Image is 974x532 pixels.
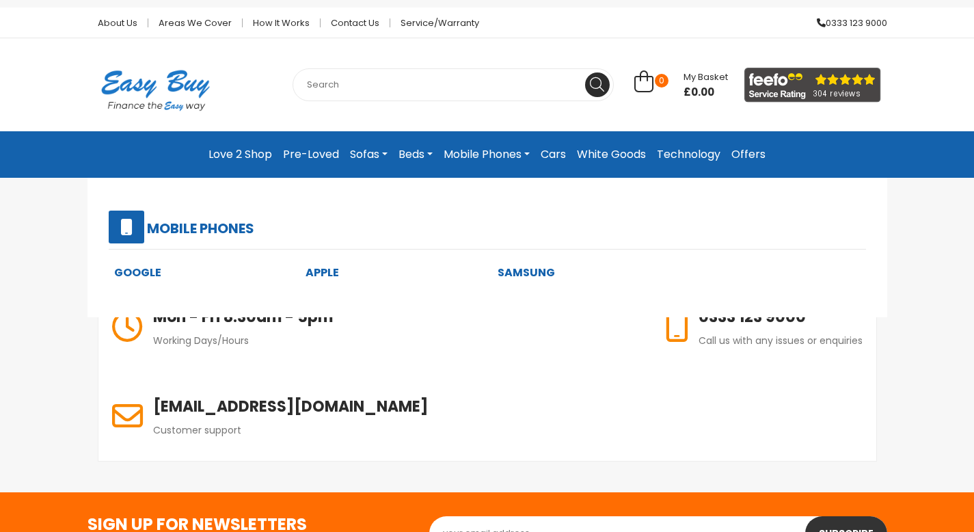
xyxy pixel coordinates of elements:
a: Contact Us [321,18,390,27]
a: Sofas [344,142,393,167]
a: About Us [87,18,148,27]
a: Offers [726,142,771,167]
a: White Goods [571,142,651,167]
div: Sofas [10,178,964,317]
a: Service/Warranty [390,18,479,27]
a: Cars [535,142,571,167]
a: Mobile Phones [109,222,254,237]
h6: [EMAIL_ADDRESS][DOMAIN_NAME] [153,395,428,418]
span: Working Days/Hours [153,334,249,347]
a: 0 My Basket £0.00 [634,78,728,94]
span: 0 [655,74,668,88]
span: My Basket [684,70,728,83]
img: Easy Buy [87,52,224,129]
a: How it works [243,18,321,27]
span: Customer support [153,423,241,437]
a: Areas we cover [148,18,243,27]
a: Mobile Phones [438,142,535,167]
a: Samsung [498,265,555,280]
a: Apple [306,265,339,280]
a: Google [114,265,161,280]
input: Search [293,68,614,101]
span: £0.00 [684,85,728,99]
a: Love 2 Shop [203,142,278,167]
a: Technology [651,142,726,167]
a: Beds [393,142,438,167]
span: Call us with any issues or enquiries [699,334,863,347]
a: Pre-Loved [278,142,344,167]
img: feefo_logo [744,68,881,103]
h5: Mobile Phones [147,220,254,237]
a: 0333 123 9000 [807,18,887,27]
